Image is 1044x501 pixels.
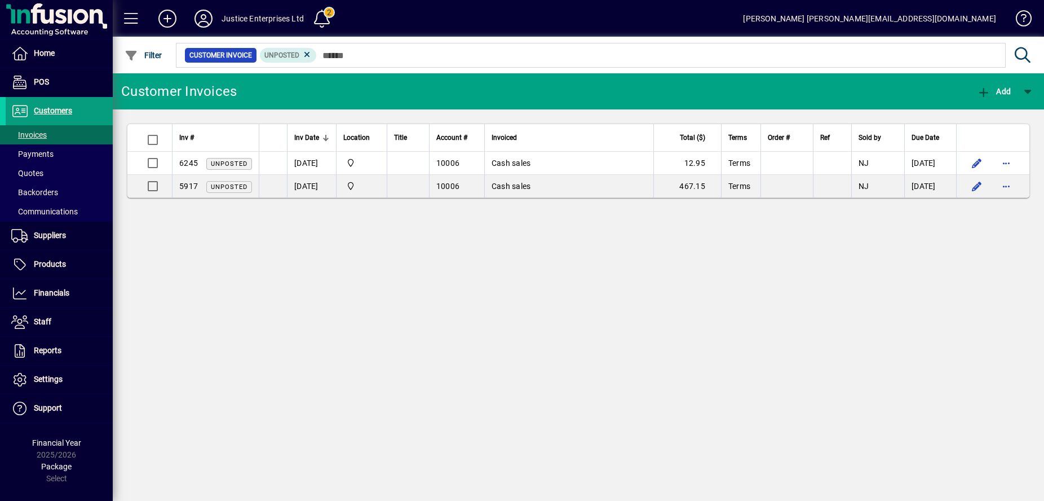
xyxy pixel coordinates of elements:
[185,8,222,29] button: Profile
[492,159,531,168] span: Cash sales
[997,154,1015,172] button: More options
[6,125,113,144] a: Invoices
[820,131,844,144] div: Ref
[859,159,869,168] span: NJ
[680,131,705,144] span: Total ($)
[343,157,380,169] span: henderson warehouse
[653,152,721,175] td: 12.95
[179,182,198,191] span: 5917
[1007,2,1030,39] a: Knowledge Base
[6,39,113,68] a: Home
[6,183,113,202] a: Backorders
[912,131,949,144] div: Due Date
[34,77,49,86] span: POS
[436,182,459,191] span: 10006
[34,231,66,240] span: Suppliers
[222,10,304,28] div: Justice Enterprises Ltd
[121,82,237,100] div: Customer Invoices
[436,131,467,144] span: Account #
[859,131,897,144] div: Sold by
[968,154,986,172] button: Edit
[436,131,477,144] div: Account #
[997,177,1015,195] button: More options
[6,222,113,250] a: Suppliers
[287,175,336,197] td: [DATE]
[968,177,986,195] button: Edit
[974,81,1014,102] button: Add
[260,48,317,63] mat-chip: Customer Invoice Status: Unposted
[394,131,407,144] span: Title
[287,152,336,175] td: [DATE]
[6,366,113,394] a: Settings
[728,131,747,144] span: Terms
[34,317,51,326] span: Staff
[768,131,806,144] div: Order #
[11,169,43,178] span: Quotes
[492,182,531,191] span: Cash sales
[41,462,72,471] span: Package
[912,131,939,144] span: Due Date
[6,279,113,307] a: Financials
[6,394,113,423] a: Support
[6,250,113,279] a: Products
[6,164,113,183] a: Quotes
[436,159,459,168] span: 10006
[294,131,319,144] span: Inv Date
[820,131,830,144] span: Ref
[492,131,517,144] span: Invoiced
[125,51,162,60] span: Filter
[728,182,750,191] span: Terms
[653,175,721,197] td: 467.15
[122,45,165,65] button: Filter
[34,288,69,297] span: Financials
[34,49,55,58] span: Home
[343,131,380,144] div: Location
[6,308,113,336] a: Staff
[11,150,54,159] span: Payments
[179,159,198,168] span: 6245
[34,403,62,412] span: Support
[6,337,113,365] a: Reports
[859,182,869,191] span: NJ
[149,8,185,29] button: Add
[211,183,247,191] span: Unposted
[394,131,422,144] div: Title
[904,152,956,175] td: [DATE]
[343,180,380,192] span: henderson warehouse
[179,131,194,144] span: Inv #
[34,260,66,269] span: Products
[661,131,715,144] div: Total ($)
[492,131,647,144] div: Invoiced
[264,51,299,59] span: Unposted
[904,175,956,197] td: [DATE]
[211,160,247,168] span: Unposted
[743,10,996,28] div: [PERSON_NAME] [PERSON_NAME][EMAIL_ADDRESS][DOMAIN_NAME]
[11,207,78,216] span: Communications
[343,131,370,144] span: Location
[859,131,881,144] span: Sold by
[6,144,113,164] a: Payments
[977,87,1011,96] span: Add
[189,50,252,61] span: Customer Invoice
[32,438,81,447] span: Financial Year
[294,131,329,144] div: Inv Date
[11,130,47,139] span: Invoices
[728,159,750,168] span: Terms
[6,68,113,96] a: POS
[768,131,790,144] span: Order #
[6,202,113,221] a: Communications
[34,106,72,115] span: Customers
[34,375,63,384] span: Settings
[34,346,61,355] span: Reports
[11,188,58,197] span: Backorders
[179,131,252,144] div: Inv #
